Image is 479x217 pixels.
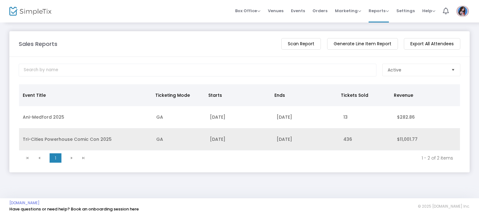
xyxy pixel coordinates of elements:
[418,204,470,209] span: © 2025 [DOMAIN_NAME] Inc.
[19,84,460,150] div: Data table
[449,64,457,76] button: Select
[312,3,327,19] span: Orders
[337,84,390,106] th: Tickets Sold
[205,84,271,106] th: Starts
[369,8,389,14] span: Reports
[340,106,393,128] td: 13
[271,84,337,106] th: Ends
[19,106,152,128] td: Ani-Medford 2025
[394,92,413,98] span: Revenue
[335,8,361,14] span: Marketing
[268,3,283,19] span: Venues
[152,84,205,106] th: Ticketing Mode
[422,8,435,14] span: Help
[393,128,460,150] td: $11,001.77
[19,40,57,48] m-panel-title: Sales Reports
[206,128,273,150] td: [DATE]
[19,64,376,76] input: Search by name
[50,153,61,163] span: Page 1
[388,67,401,73] span: Active
[206,106,273,128] td: [DATE]
[152,128,206,150] td: GA
[235,8,260,14] span: Box Office
[281,38,321,50] m-button: Scan Report
[9,206,139,212] a: Have questions or need help? Book an onboarding session here
[273,128,340,150] td: [DATE]
[94,155,453,161] kendo-pager-info: 1 - 2 of 2 items
[19,128,152,150] td: Tri-Cities Powerhouse Comic Con 2025
[152,106,206,128] td: GA
[273,106,340,128] td: [DATE]
[396,3,415,19] span: Settings
[404,38,460,50] m-button: Export All Attendees
[327,38,398,50] m-button: Generate Line Item Report
[340,128,393,150] td: 436
[19,84,152,106] th: Event Title
[9,200,40,205] a: [DOMAIN_NAME]
[291,3,305,19] span: Events
[393,106,460,128] td: $282.86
